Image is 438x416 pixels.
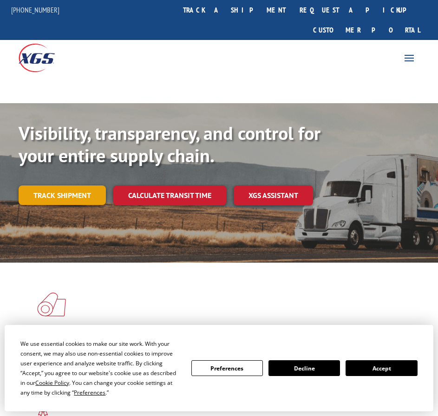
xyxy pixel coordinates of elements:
a: Track shipment [19,185,106,205]
button: Preferences [191,360,263,376]
img: xgs-icon-total-supply-chain-intelligence-red [37,292,66,317]
a: Customer Portal [306,20,427,40]
button: Decline [268,360,340,376]
button: Accept [346,360,417,376]
div: We use essential cookies to make our site work. With your consent, we may also use non-essential ... [20,339,180,397]
div: Cookie Consent Prompt [5,325,433,411]
h1: Flooring Logistics Solutions [37,324,394,340]
a: [PHONE_NUMBER] [11,5,59,14]
span: Preferences [74,389,105,396]
a: XGS ASSISTANT [234,185,313,205]
a: Calculate transit time [113,185,226,205]
b: Visibility, transparency, and control for your entire supply chain. [19,121,320,167]
span: Cookie Policy [35,379,69,387]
